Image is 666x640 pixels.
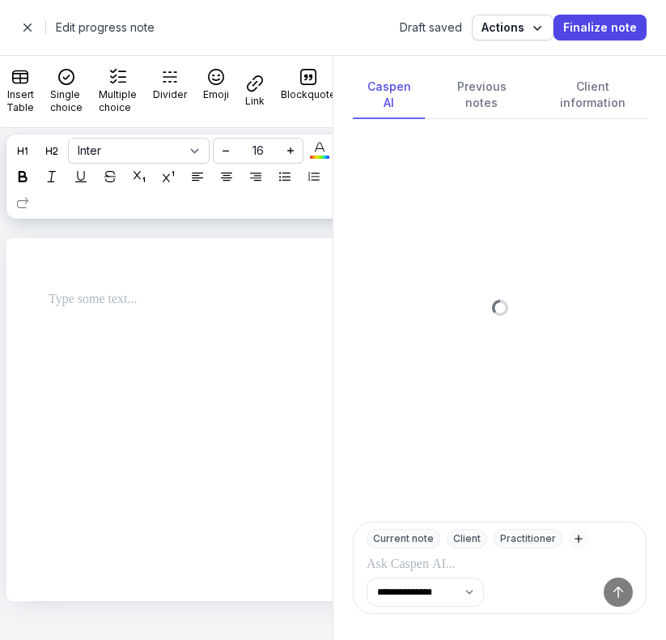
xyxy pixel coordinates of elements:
[400,19,462,36] div: Draft saved
[6,88,34,114] div: Insert Table
[447,529,487,548] div: Client
[301,164,327,190] button: 123
[239,62,271,121] button: Link
[353,72,425,119] div: Caspen AI
[563,18,637,37] span: Finalize note
[554,15,647,41] button: Finalize note
[281,88,336,101] div: Blockquote
[435,72,528,119] div: Previous notes
[472,15,554,41] button: Actions
[308,172,310,175] text: 1
[308,175,310,178] text: 2
[50,88,83,114] div: Single choice
[245,95,265,108] div: Link
[153,88,187,101] div: Divider
[539,72,647,119] div: Client information
[367,529,440,548] div: Current note
[99,88,137,114] div: Multiple choice
[481,18,544,37] span: Actions
[56,18,390,37] h2: Edit progress note
[494,529,562,548] div: Practitioner
[203,88,229,101] div: Emoji
[308,178,310,181] text: 3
